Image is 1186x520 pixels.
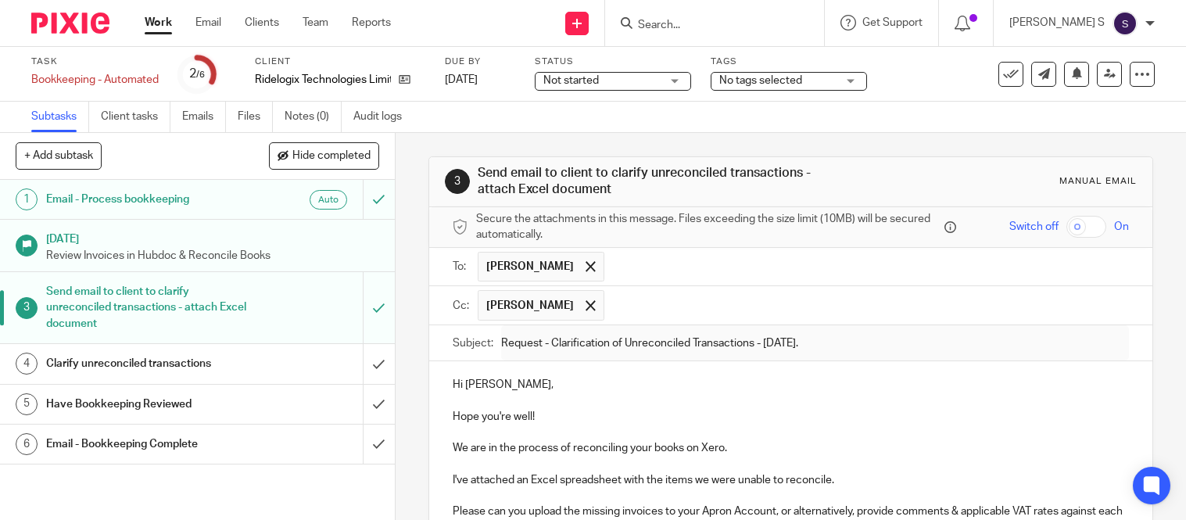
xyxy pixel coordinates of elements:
h1: Send email to client to clarify unreconciled transactions - attach Excel document [46,280,247,335]
p: [PERSON_NAME] S [1009,15,1105,30]
span: No tags selected [719,75,802,86]
span: Hide completed [292,150,371,163]
div: Manual email [1059,175,1137,188]
h1: Have Bookkeeping Reviewed [46,393,247,416]
div: 1 [16,188,38,210]
div: Bookkeeping - Automated [31,72,159,88]
h1: Email - Process bookkeeping [46,188,247,211]
div: Auto [310,190,347,210]
a: Reports [352,15,391,30]
span: Switch off [1009,219,1059,235]
div: 3 [16,297,38,319]
label: Subject: [453,335,493,351]
span: [PERSON_NAME] [486,259,574,274]
span: [DATE] [445,74,478,85]
p: Hope you're well! [453,409,1129,425]
a: Audit logs [353,102,414,132]
p: I've attached an Excel spreadsheet with the items we were unable to reconcile. [453,472,1129,488]
h1: Send email to client to clarify unreconciled transactions - attach Excel document [478,165,824,199]
p: Ridelogix Technologies Limited [255,72,391,88]
span: [PERSON_NAME] [486,298,574,314]
label: Tags [711,56,867,68]
a: Clients [245,15,279,30]
span: Get Support [862,17,923,28]
p: Review Invoices in Hubdoc & Reconcile Books [46,248,379,264]
a: Work [145,15,172,30]
label: Task [31,56,159,68]
img: Pixie [31,13,109,34]
div: 5 [16,393,38,415]
a: Notes (0) [285,102,342,132]
a: Team [303,15,328,30]
label: Status [535,56,691,68]
a: Email [195,15,221,30]
div: 4 [16,353,38,375]
small: /6 [196,70,205,79]
label: Cc: [453,298,470,314]
h1: Email - Bookkeeping Complete [46,432,247,456]
h1: Clarify unreconciled transactions [46,352,247,375]
div: 3 [445,169,470,194]
img: svg%3E [1113,11,1138,36]
span: Not started [543,75,599,86]
div: 6 [16,433,38,455]
label: Due by [445,56,515,68]
a: Client tasks [101,102,170,132]
label: To: [453,259,470,274]
label: Client [255,56,425,68]
button: Hide completed [269,142,379,169]
span: On [1114,219,1129,235]
a: Files [238,102,273,132]
span: Secure the attachments in this message. Files exceeding the size limit (10MB) will be secured aut... [476,211,941,243]
a: Emails [182,102,226,132]
button: + Add subtask [16,142,102,169]
a: Subtasks [31,102,89,132]
p: Hi [PERSON_NAME], [453,377,1129,393]
p: We are in the process of reconciling your books on Xero. [453,425,1129,457]
input: Search [636,19,777,33]
h1: [DATE] [46,228,379,247]
div: 2 [189,65,205,83]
